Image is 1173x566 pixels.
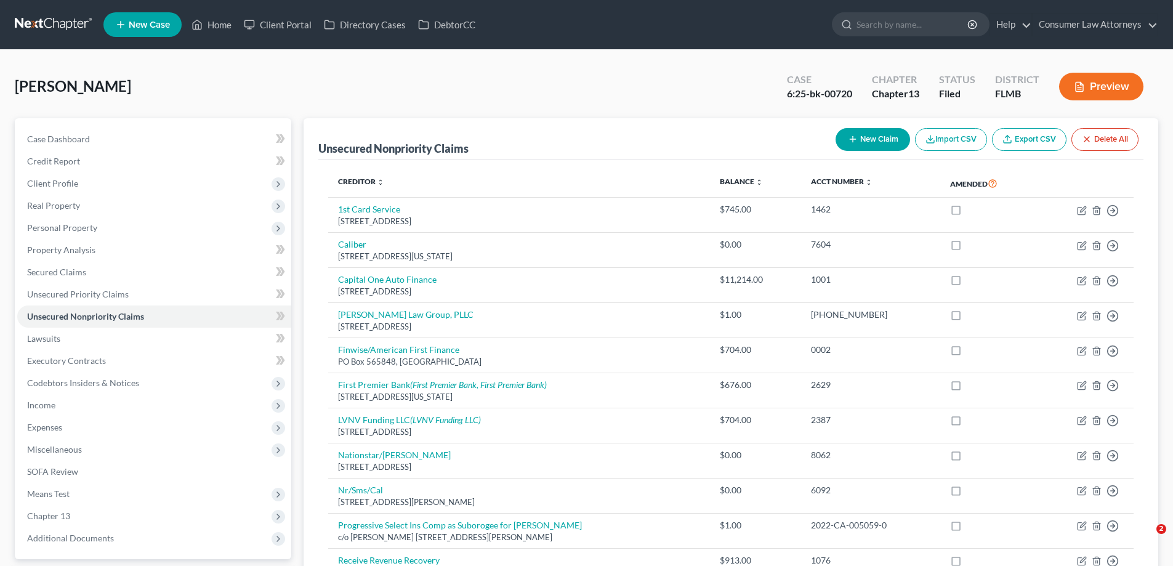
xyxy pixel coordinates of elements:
div: 8062 [811,449,930,461]
span: Means Test [27,488,70,499]
span: Unsecured Nonpriority Claims [27,311,144,321]
span: Property Analysis [27,245,95,255]
a: Finwise/American First Finance [338,344,459,355]
span: SOFA Review [27,466,78,477]
div: FLMB [995,87,1039,101]
div: Case [787,73,852,87]
span: Client Profile [27,178,78,188]
div: c/o [PERSON_NAME] [STREET_ADDRESS][PERSON_NAME] [338,532,700,543]
a: 1st Card Service [338,204,400,214]
span: Chapter 13 [27,511,70,521]
div: [STREET_ADDRESS][US_STATE] [338,251,700,262]
a: Creditor unfold_more [338,177,384,186]
a: Unsecured Priority Claims [17,283,291,305]
div: Chapter [872,73,919,87]
i: unfold_more [865,179,873,186]
div: 0002 [811,344,930,356]
div: [STREET_ADDRESS] [338,216,700,227]
div: $1.00 [720,309,791,321]
a: Nationstar/[PERSON_NAME] [338,450,451,460]
a: Unsecured Nonpriority Claims [17,305,291,328]
a: Home [185,14,238,36]
a: Secured Claims [17,261,291,283]
div: $745.00 [720,203,791,216]
div: 6092 [811,484,930,496]
a: SOFA Review [17,461,291,483]
div: Chapter [872,87,919,101]
a: Balance unfold_more [720,177,763,186]
a: Help [990,14,1031,36]
div: 6:25-bk-00720 [787,87,852,101]
input: Search by name... [857,13,969,36]
button: Delete All [1071,128,1139,151]
span: Income [27,400,55,410]
a: First Premier Bank(First Premier Bank, First Premier Bank) [338,379,547,390]
span: Additional Documents [27,533,114,543]
div: $1.00 [720,519,791,532]
div: [STREET_ADDRESS] [338,286,700,297]
div: Filed [939,87,975,101]
div: [STREET_ADDRESS] [338,321,700,333]
div: $676.00 [720,379,791,391]
div: 1462 [811,203,930,216]
div: [PHONE_NUMBER] [811,309,930,321]
div: $0.00 [720,238,791,251]
span: Executory Contracts [27,355,106,366]
a: Capital One Auto Finance [338,274,437,285]
th: Amended [940,169,1038,198]
a: Acct Number unfold_more [811,177,873,186]
a: Export CSV [992,128,1066,151]
div: $704.00 [720,344,791,356]
div: $11,214.00 [720,273,791,286]
span: Miscellaneous [27,444,82,455]
a: LVNV Funding LLC(LVNV Funding LLC) [338,414,481,425]
span: Case Dashboard [27,134,90,144]
div: [STREET_ADDRESS] [338,461,700,473]
span: Real Property [27,200,80,211]
div: Status [939,73,975,87]
a: Lawsuits [17,328,291,350]
div: District [995,73,1039,87]
span: Personal Property [27,222,97,233]
button: New Claim [836,128,910,151]
span: 13 [908,87,919,99]
a: Receive Revenue Recovery [338,555,440,565]
a: Client Portal [238,14,318,36]
span: New Case [129,20,170,30]
div: 7604 [811,238,930,251]
span: Lawsuits [27,333,60,344]
div: $0.00 [720,449,791,461]
a: Directory Cases [318,14,412,36]
a: Caliber [338,239,366,249]
div: 1001 [811,273,930,286]
span: [PERSON_NAME] [15,77,131,95]
span: Credit Report [27,156,80,166]
a: Nr/Sms/Cal [338,485,383,495]
span: Codebtors Insiders & Notices [27,378,139,388]
div: [STREET_ADDRESS][US_STATE] [338,391,700,403]
a: Property Analysis [17,239,291,261]
a: Executory Contracts [17,350,291,372]
a: Credit Report [17,150,291,172]
div: $0.00 [720,484,791,496]
i: unfold_more [756,179,763,186]
div: Unsecured Nonpriority Claims [318,141,469,156]
span: Unsecured Priority Claims [27,289,129,299]
div: PO Box 565848, [GEOGRAPHIC_DATA] [338,356,700,368]
a: DebtorCC [412,14,482,36]
a: Progressive Select Ins Comp as Suborogee for [PERSON_NAME] [338,520,582,530]
span: 2 [1156,524,1166,534]
div: [STREET_ADDRESS] [338,426,700,438]
div: 2387 [811,414,930,426]
button: Import CSV [915,128,987,151]
i: (LVNV Funding LLC) [410,414,481,425]
div: 2022-CA-005059-0 [811,519,930,532]
i: unfold_more [377,179,384,186]
a: [PERSON_NAME] Law Group, PLLC [338,309,474,320]
div: 2629 [811,379,930,391]
button: Preview [1059,73,1143,100]
div: [STREET_ADDRESS][PERSON_NAME] [338,496,700,508]
a: Consumer Law Attorneys [1033,14,1158,36]
span: Secured Claims [27,267,86,277]
i: (First Premier Bank, First Premier Bank) [410,379,547,390]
